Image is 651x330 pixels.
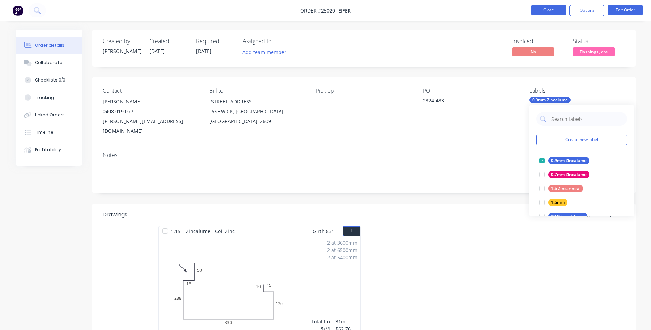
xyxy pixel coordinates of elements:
[338,7,351,14] a: EIFER
[103,152,625,159] div: Notes
[103,47,141,55] div: [PERSON_NAME]
[209,97,305,126] div: [STREET_ADDRESS]FYSHWICK, [GEOGRAPHIC_DATA], [GEOGRAPHIC_DATA], 2609
[551,112,623,126] input: Search labels
[103,38,141,45] div: Created by
[608,5,643,15] button: Edit Order
[512,38,565,45] div: Invoiced
[209,107,305,126] div: FYSHWICK, [GEOGRAPHIC_DATA], [GEOGRAPHIC_DATA], 2609
[35,129,53,136] div: Timeline
[103,97,198,107] div: [PERSON_NAME]
[536,184,586,193] button: 1.6 Zincanneal
[16,71,82,89] button: Checklists 0/0
[243,38,312,45] div: Assigned to
[311,318,330,325] div: Total lm
[16,54,82,71] button: Collaborate
[573,47,615,56] span: Flashings Jobs
[16,89,82,106] button: Tracking
[35,60,62,66] div: Collaborate
[327,254,357,261] div: 2 at 5400mm
[529,87,625,94] div: Labels
[548,157,589,164] div: 0.9mm Zincalume
[548,213,587,220] div: 10:00am delivery
[548,171,589,178] div: 0.7mm Zincalume
[35,147,61,153] div: Profitability
[548,199,567,206] div: 1.6mm
[16,124,82,141] button: Timeline
[569,5,604,16] button: Options
[149,38,188,45] div: Created
[536,170,592,179] button: 0.7mm Zincalume
[103,116,198,136] div: [PERSON_NAME][EMAIL_ADDRESS][DOMAIN_NAME]
[327,239,357,246] div: 2 at 3600mm
[243,47,290,57] button: Add team member
[183,226,238,236] span: Zincalume - Coil Zinc
[35,94,54,101] div: Tracking
[548,185,583,192] div: 1.6 Zincanneal
[35,77,65,83] div: Checklists 0/0
[423,87,518,94] div: PO
[343,226,360,236] button: 1
[16,141,82,159] button: Profitability
[423,97,510,107] div: 2324-433
[536,198,570,207] button: 1.6mm
[300,7,338,14] span: Order #25020 -
[16,37,82,54] button: Order details
[531,5,566,15] button: Close
[573,47,615,58] button: Flashings Jobs
[209,87,305,94] div: Bill to
[196,48,211,54] span: [DATE]
[335,318,357,325] div: 31m
[316,87,411,94] div: Pick up
[536,212,590,221] button: 10:00am delivery
[16,106,82,124] button: Linked Orders
[13,5,23,16] img: Factory
[313,226,334,236] span: Girth 831
[536,156,592,166] button: 0.9mm Zincalume
[239,47,290,57] button: Add team member
[168,226,183,236] span: 1.15
[536,135,627,145] button: Create new label
[103,107,198,116] div: 0408 019 077
[103,210,127,219] div: Drawings
[196,38,234,45] div: Required
[149,48,165,54] span: [DATE]
[35,112,65,118] div: Linked Orders
[35,42,64,48] div: Order details
[209,97,305,107] div: [STREET_ADDRESS]
[103,97,198,136] div: [PERSON_NAME]0408 019 077[PERSON_NAME][EMAIL_ADDRESS][DOMAIN_NAME]
[327,246,357,254] div: 2 at 6500mm
[512,47,554,56] span: No
[103,87,198,94] div: Contact
[529,97,571,103] div: 0.9mm Zincalume
[573,38,625,45] div: Status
